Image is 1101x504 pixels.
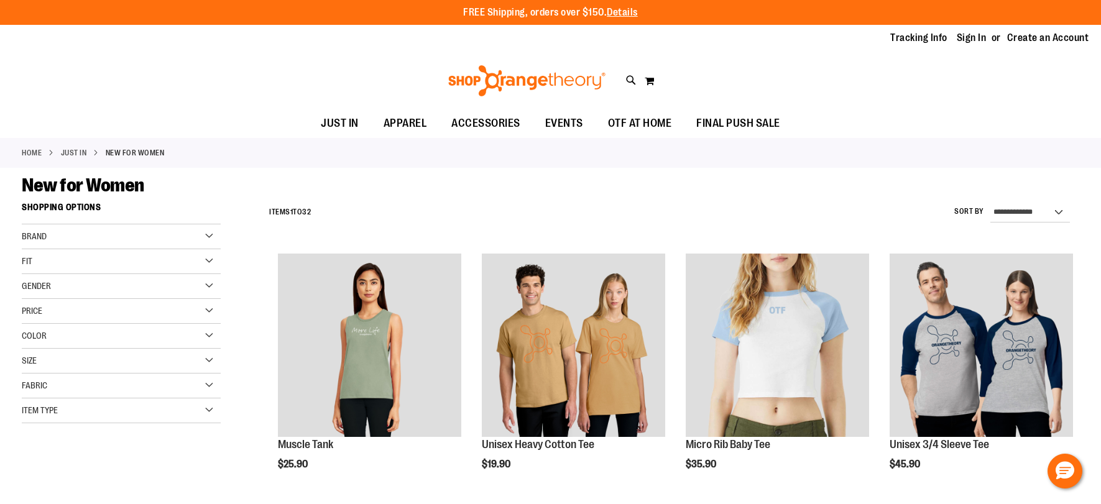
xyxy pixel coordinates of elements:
a: APPAREL [371,109,440,138]
a: Unisex Heavy Cotton Tee [482,438,594,451]
img: Micro Rib Baby Tee [686,254,869,437]
span: New for Women [22,175,144,196]
a: EVENTS [533,109,596,138]
a: Sign In [957,31,987,45]
a: Home [22,147,42,158]
img: Shop Orangetheory [446,65,607,96]
span: Fit [22,256,32,266]
a: Tracking Info [890,31,947,45]
span: FINAL PUSH SALE [696,109,780,137]
img: Unisex 3/4 Sleeve Tee [890,254,1073,437]
img: Unisex Heavy Cotton Tee [482,254,665,437]
a: Unisex 3/4 Sleeve Tee [890,438,989,451]
a: Muscle Tank [278,254,461,439]
img: Muscle Tank [278,254,461,437]
span: $19.90 [482,459,512,470]
span: 32 [302,208,311,216]
span: Brand [22,231,47,241]
span: Fabric [22,380,47,390]
span: ACCESSORIES [451,109,520,137]
div: product [679,247,875,502]
label: Sort By [954,206,984,217]
div: product [272,247,468,502]
span: Gender [22,281,51,291]
span: $35.90 [686,459,718,470]
div: product [883,247,1079,502]
span: Size [22,355,37,365]
a: JUST IN [308,109,371,137]
span: OTF AT HOME [608,109,672,137]
a: Create an Account [1007,31,1089,45]
span: Price [22,306,42,316]
a: FINAL PUSH SALE [684,109,793,138]
div: product [476,247,671,502]
a: JUST IN [61,147,87,158]
a: Micro Rib Baby Tee [686,438,770,451]
strong: Shopping Options [22,196,221,224]
span: JUST IN [321,109,359,137]
a: Micro Rib Baby Tee [686,254,869,439]
a: Muscle Tank [278,438,333,451]
a: Unisex 3/4 Sleeve Tee [890,254,1073,439]
span: $45.90 [890,459,922,470]
a: Unisex Heavy Cotton Tee [482,254,665,439]
a: Details [607,7,638,18]
a: OTF AT HOME [596,109,684,138]
span: 1 [290,208,293,216]
button: Hello, have a question? Let’s chat. [1048,454,1082,488]
span: EVENTS [545,109,583,137]
span: Item Type [22,405,58,415]
strong: New for Women [106,147,165,158]
span: APPAREL [384,109,427,137]
p: FREE Shipping, orders over $150. [463,6,638,20]
a: ACCESSORIES [439,109,533,138]
span: Color [22,331,47,341]
span: $25.90 [278,459,310,470]
h2: Items to [269,203,311,222]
